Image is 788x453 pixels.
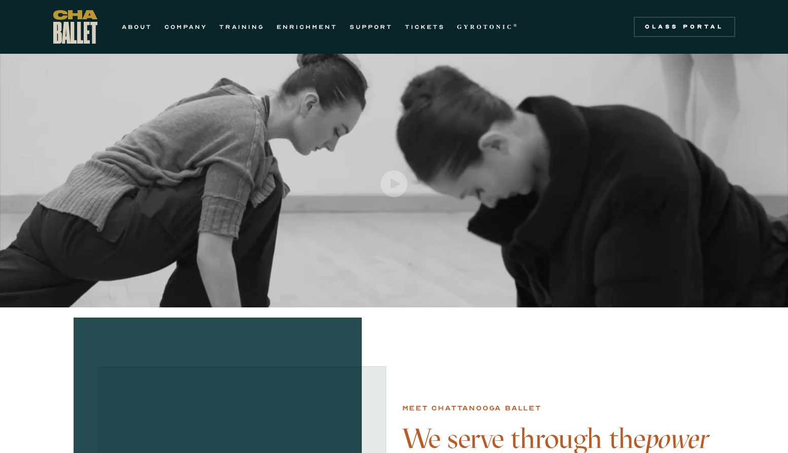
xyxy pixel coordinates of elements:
sup: ® [513,23,519,28]
a: home [53,10,97,44]
a: GYROTONIC® [457,21,519,33]
a: ENRICHMENT [277,21,337,33]
div: Meet chattanooga ballet [402,402,541,414]
strong: GYROTONIC [457,23,513,30]
a: TICKETS [405,21,445,33]
a: Class Portal [634,17,735,37]
a: COMPANY [164,21,207,33]
a: SUPPORT [350,21,393,33]
div: Class Portal [640,23,729,31]
a: TRAINING [219,21,264,33]
a: ABOUT [122,21,152,33]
